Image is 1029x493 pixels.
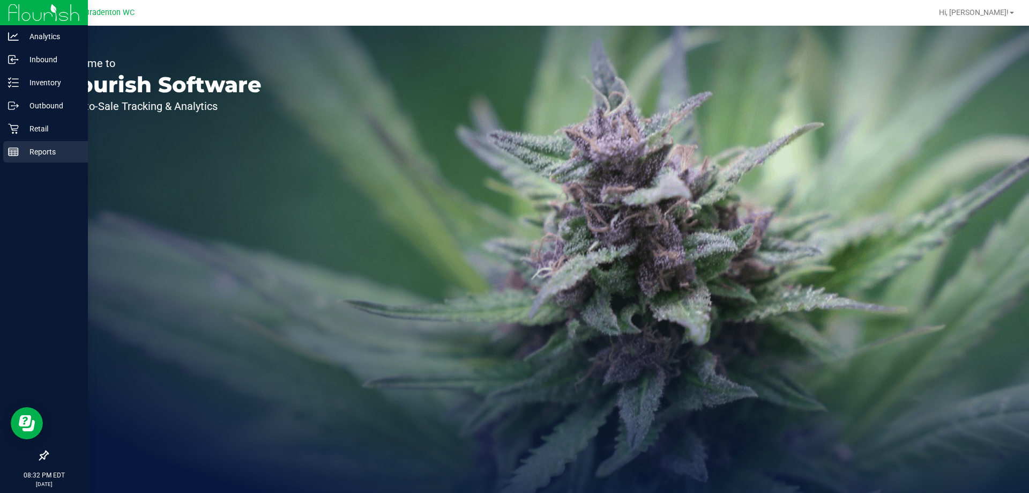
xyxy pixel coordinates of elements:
[8,123,19,134] inline-svg: Retail
[19,122,83,135] p: Retail
[19,30,83,43] p: Analytics
[19,76,83,89] p: Inventory
[8,54,19,65] inline-svg: Inbound
[5,480,83,488] p: [DATE]
[19,145,83,158] p: Reports
[58,101,262,112] p: Seed-to-Sale Tracking & Analytics
[11,407,43,439] iframe: Resource center
[19,99,83,112] p: Outbound
[8,100,19,111] inline-svg: Outbound
[8,31,19,42] inline-svg: Analytics
[939,8,1009,17] span: Hi, [PERSON_NAME]!
[58,58,262,69] p: Welcome to
[8,146,19,157] inline-svg: Reports
[5,470,83,480] p: 08:32 PM EDT
[85,8,135,17] span: Bradenton WC
[19,53,83,66] p: Inbound
[58,74,262,95] p: Flourish Software
[8,77,19,88] inline-svg: Inventory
